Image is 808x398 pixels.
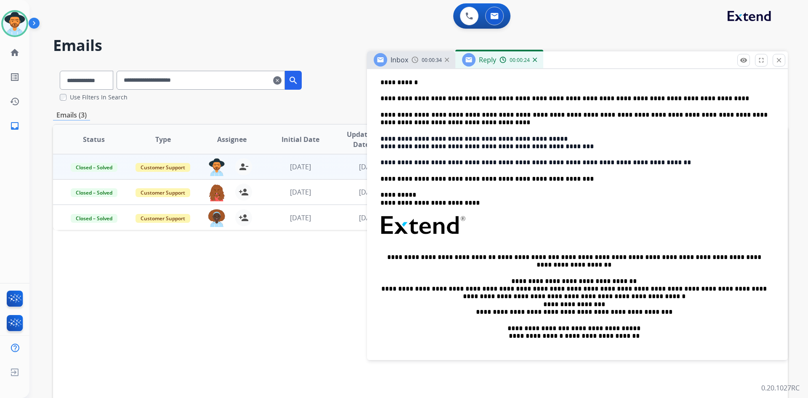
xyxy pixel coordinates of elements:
span: Closed – Solved [71,163,117,172]
mat-icon: search [288,75,298,85]
mat-icon: person_add [239,187,249,197]
label: Use Filters In Search [70,93,128,102]
span: Status [83,134,105,144]
img: avatar [3,12,27,35]
mat-icon: fullscreen [757,56,765,64]
span: 00:00:24 [510,57,530,64]
span: Updated Date [342,129,380,150]
mat-icon: home [10,48,20,58]
span: 00:00:34 [422,57,442,64]
span: Assignee [217,134,247,144]
span: [DATE] [290,162,311,171]
span: Customer Support [136,188,190,197]
p: 0.20.1027RC [761,383,800,393]
span: Inbox [391,55,408,64]
mat-icon: inbox [10,121,20,131]
span: [DATE] [290,213,311,222]
mat-icon: remove_red_eye [740,56,747,64]
h2: Emails [53,37,788,54]
span: Closed – Solved [71,214,117,223]
span: [DATE] [359,162,380,171]
span: Customer Support [136,214,190,223]
span: Closed – Solved [71,188,117,197]
mat-icon: person_add [239,213,249,223]
mat-icon: clear [273,75,282,85]
mat-icon: person_remove [239,162,249,172]
span: [DATE] [290,187,311,197]
span: [DATE] [359,187,380,197]
span: Customer Support [136,163,190,172]
img: agent-avatar [208,158,225,176]
mat-icon: history [10,96,20,107]
p: Emails (3) [53,110,90,120]
span: Type [155,134,171,144]
span: [DATE] [359,213,380,222]
span: Initial Date [282,134,319,144]
img: agent-avatar [208,209,225,227]
img: agent-avatar [208,184,225,201]
span: Reply [479,55,496,64]
mat-icon: list_alt [10,72,20,82]
mat-icon: close [775,56,783,64]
